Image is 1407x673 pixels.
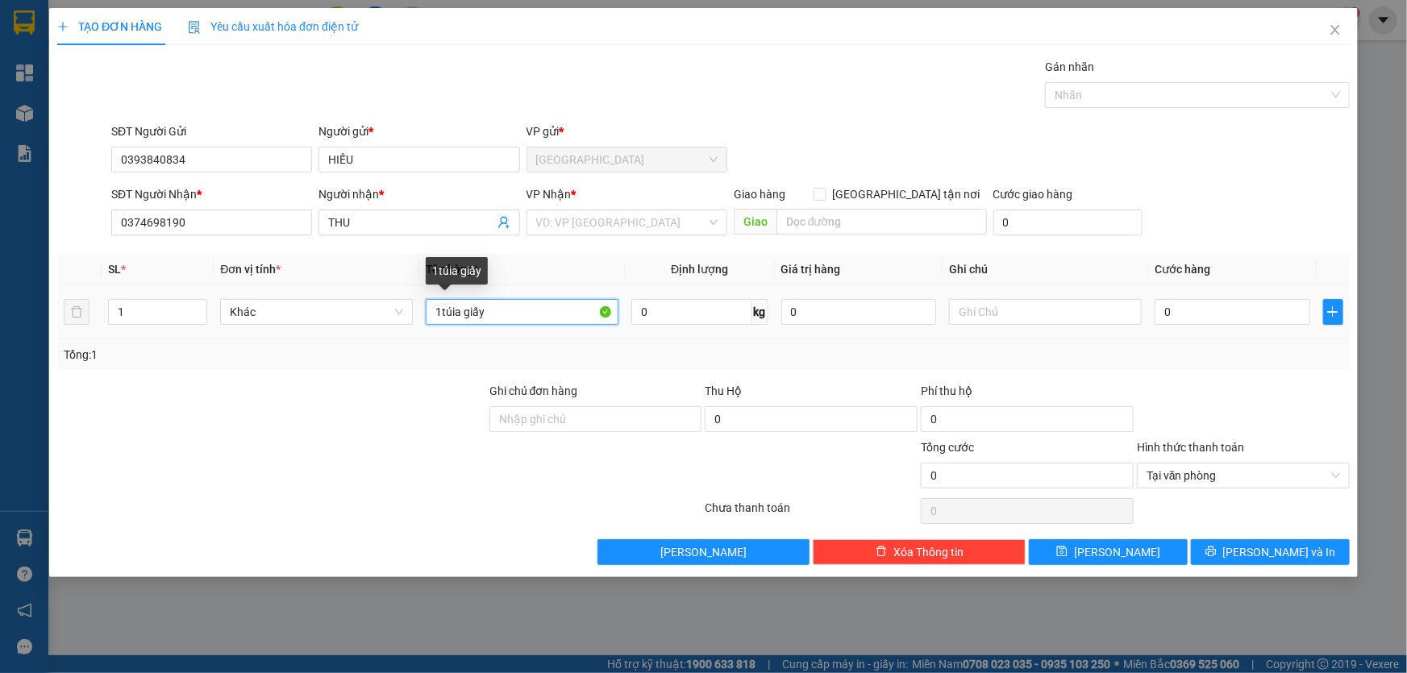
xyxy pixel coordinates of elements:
[189,312,206,324] span: Decrease Value
[781,299,937,325] input: 0
[527,123,727,140] div: VP gửi
[1155,263,1210,276] span: Cước hàng
[64,299,89,325] button: delete
[220,263,281,276] span: Đơn vị tính
[705,384,742,397] span: Thu Hộ
[993,188,1073,201] label: Cước giao hàng
[1074,543,1160,561] span: [PERSON_NAME]
[1331,471,1341,480] span: close-circle
[318,123,519,140] div: Người gửi
[1191,539,1350,565] button: printer[PERSON_NAME] và In
[1056,546,1068,559] span: save
[704,499,920,527] div: Chưa thanh toán
[1323,299,1343,325] button: plus
[527,188,572,201] span: VP Nhận
[1029,539,1188,565] button: save[PERSON_NAME]
[111,123,312,140] div: SĐT Người Gửi
[921,441,974,454] span: Tổng cước
[64,346,543,364] div: Tổng: 1
[734,209,776,235] span: Giao
[734,188,785,201] span: Giao hàng
[75,77,293,105] text: SGTLT1208250009
[189,300,206,312] span: Increase Value
[671,263,728,276] span: Định lượng
[9,115,359,158] div: [GEOGRAPHIC_DATA]
[752,299,768,325] span: kg
[489,384,578,397] label: Ghi chú đơn hàng
[318,185,519,203] div: Người nhận
[921,382,1134,406] div: Phí thu hộ
[1324,305,1342,318] span: plus
[826,185,987,203] span: [GEOGRAPHIC_DATA] tận nơi
[489,406,702,432] input: Ghi chú đơn hàng
[111,185,312,203] div: SĐT Người Nhận
[781,263,841,276] span: Giá trị hàng
[497,216,510,229] span: user-add
[426,257,488,285] div: 1túia giấy
[876,546,887,559] span: delete
[943,254,1148,285] th: Ghi chú
[1147,463,1340,488] span: Tại văn phòng
[813,539,1026,565] button: deleteXóa Thông tin
[1137,441,1244,454] label: Hình thức thanh toán
[194,314,203,323] span: down
[993,210,1143,235] input: Cước giao hàng
[57,20,162,33] span: TẠO ĐƠN HÀNG
[194,302,203,312] span: up
[660,543,747,561] span: [PERSON_NAME]
[1045,60,1094,73] label: Gán nhãn
[108,263,121,276] span: SL
[230,300,403,324] span: Khác
[57,21,69,32] span: plus
[893,543,964,561] span: Xóa Thông tin
[1329,23,1342,36] span: close
[188,20,358,33] span: Yêu cầu xuất hóa đơn điện tử
[776,209,987,235] input: Dọc đường
[426,299,618,325] input: VD: Bàn, Ghế
[188,21,201,34] img: icon
[949,299,1142,325] input: Ghi Chú
[1223,543,1336,561] span: [PERSON_NAME] và In
[1313,8,1358,53] button: Close
[1205,546,1217,559] span: printer
[536,147,718,172] span: Sài Gòn
[597,539,810,565] button: [PERSON_NAME]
